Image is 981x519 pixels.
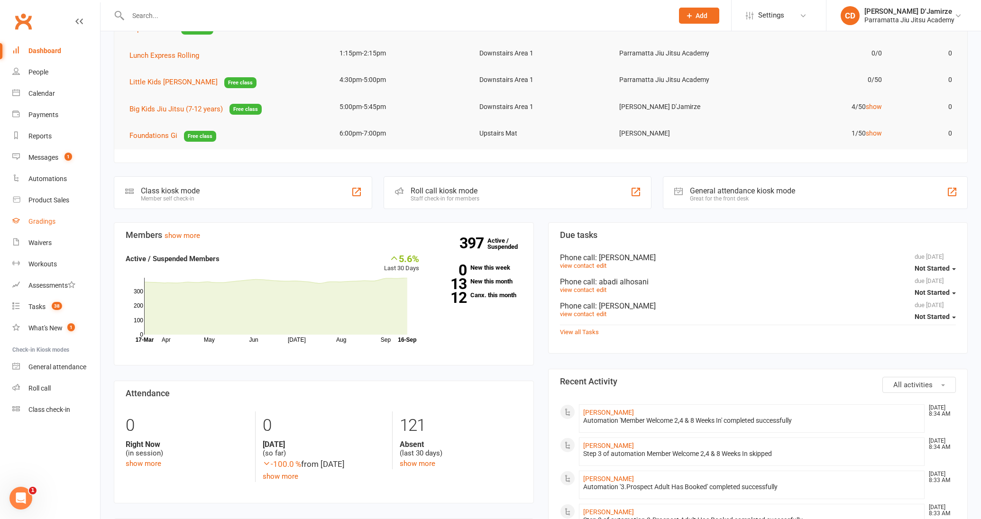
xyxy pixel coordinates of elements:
[28,47,61,55] div: Dashboard
[433,263,467,277] strong: 0
[12,62,100,83] a: People
[129,76,257,88] button: Little Kids [PERSON_NAME]Free class
[596,310,606,318] a: edit
[924,405,955,417] time: [DATE] 8:34 AM
[67,323,75,331] span: 1
[595,277,649,286] span: : abadi alhosani
[560,253,956,262] div: Phone call
[263,472,298,481] a: show more
[263,440,385,449] strong: [DATE]
[28,324,63,332] div: What's New
[9,487,32,510] iframe: Intercom live chat
[751,96,890,118] td: 4/50
[129,51,199,60] span: Lunch Express Rolling
[28,384,51,392] div: Roll call
[915,313,950,320] span: Not Started
[12,104,100,126] a: Payments
[890,69,961,91] td: 0
[126,389,522,398] h3: Attendance
[263,411,385,440] div: 0
[126,440,248,449] strong: Right Now
[583,483,921,491] div: Automation '3.Prospect Adult Has Booked' completed successfully
[28,406,70,413] div: Class check-in
[751,69,890,91] td: 0/50
[28,303,46,310] div: Tasks
[596,286,606,293] a: edit
[184,131,216,142] span: Free class
[893,381,933,389] span: All activities
[583,475,634,483] a: [PERSON_NAME]
[583,442,634,449] a: [PERSON_NAME]
[28,260,57,268] div: Workouts
[12,168,100,190] a: Automations
[129,131,177,140] span: Foundations Gi
[28,111,58,118] div: Payments
[611,42,751,64] td: Parramatta Jiu Jitsu Academy
[433,291,467,305] strong: 12
[471,42,611,64] td: Downstairs Area 1
[12,296,100,318] a: Tasks 38
[12,232,100,254] a: Waivers
[129,25,174,33] span: Express No Gi
[866,129,882,137] a: show
[696,12,707,19] span: Add
[915,264,950,272] span: Not Started
[751,122,890,145] td: 1/50
[690,195,795,202] div: Great for the front desk
[12,211,100,232] a: Gradings
[400,411,522,440] div: 121
[12,147,100,168] a: Messages 1
[751,42,890,64] td: 0/0
[411,195,479,202] div: Staff check-in for members
[560,230,956,240] h3: Due tasks
[28,154,58,161] div: Messages
[141,186,200,195] div: Class kiosk mode
[331,69,471,91] td: 4:30pm-5:00pm
[64,153,72,161] span: 1
[126,230,522,240] h3: Members
[12,126,100,147] a: Reports
[924,471,955,483] time: [DATE] 8:33 AM
[141,195,200,202] div: Member self check-in
[384,253,419,273] div: Last 30 Days
[611,96,751,118] td: [PERSON_NAME] D'Jamirze
[28,175,67,182] div: Automations
[12,399,100,420] a: Class kiosk mode
[126,459,161,468] a: show more
[611,122,751,145] td: [PERSON_NAME]
[596,262,606,269] a: edit
[28,196,69,204] div: Product Sales
[400,459,435,468] a: show more
[28,90,55,97] div: Calendar
[915,260,956,277] button: Not Started
[560,328,599,336] a: View all Tasks
[471,69,611,91] td: Downstairs Area 1
[224,77,257,88] span: Free class
[331,122,471,145] td: 6:00pm-7:00pm
[471,122,611,145] td: Upstairs Mat
[915,309,956,326] button: Not Started
[129,50,206,61] button: Lunch Express Rolling
[459,236,487,250] strong: 397
[560,262,594,269] a: view contact
[331,96,471,118] td: 5:00pm-5:45pm
[560,286,594,293] a: view contact
[890,122,961,145] td: 0
[915,289,950,296] span: Not Started
[126,440,248,458] div: (in session)
[924,438,955,450] time: [DATE] 8:34 AM
[129,103,262,115] button: Big Kids Jiu Jitsu (7-12 years)Free class
[864,7,954,16] div: [PERSON_NAME] D'Jamirze
[758,5,784,26] span: Settings
[12,40,100,62] a: Dashboard
[583,409,634,416] a: [PERSON_NAME]
[12,254,100,275] a: Workouts
[882,377,956,393] button: All activities
[890,42,961,64] td: 0
[12,83,100,104] a: Calendar
[28,363,86,371] div: General attendance
[126,255,220,263] strong: Active / Suspended Members
[411,186,479,195] div: Roll call kiosk mode
[864,16,954,24] div: Parramatta Jiu Jitsu Academy
[52,302,62,310] span: 38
